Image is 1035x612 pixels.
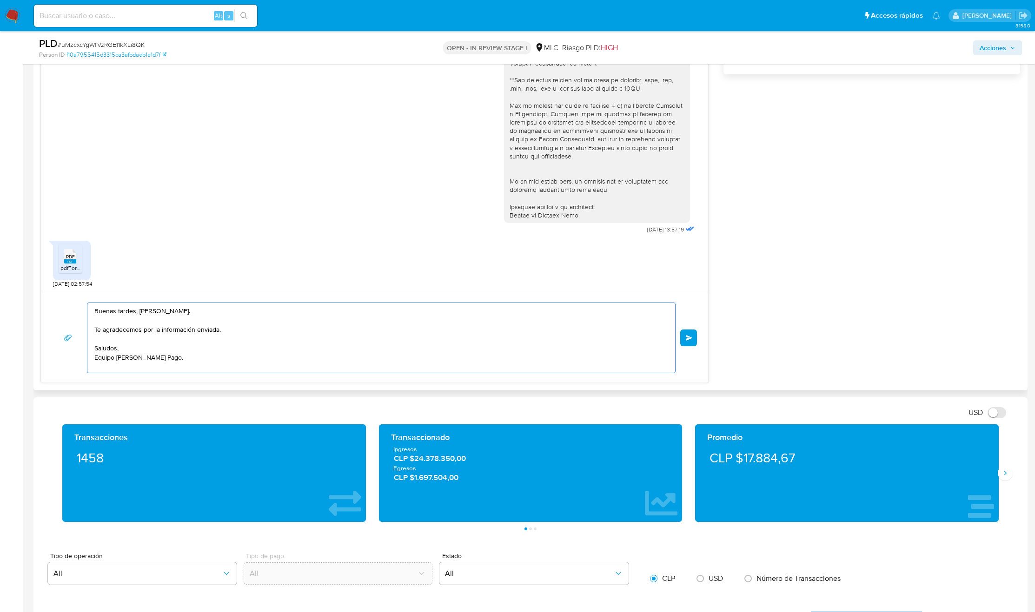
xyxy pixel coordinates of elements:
span: s [227,11,230,20]
span: PDF [66,254,75,260]
span: Accesos rápidos [871,11,923,20]
p: nicolas.luzardo@mercadolibre.com [962,11,1015,20]
b: Person ID [39,51,65,59]
button: Acciones [973,40,1022,55]
button: search-icon [234,9,253,22]
span: Acciones [980,40,1006,55]
a: Salir [1018,11,1028,20]
span: # uMzcxcYgWfVzRGE11kXLi8QK [58,40,145,49]
span: 3.158.0 [1015,22,1030,29]
p: OPEN - IN REVIEW STAGE I [443,41,531,54]
button: Enviar [680,329,697,346]
span: [DATE] 02:57:54 [53,280,92,288]
input: Buscar usuario o caso... [34,10,257,22]
span: pdfFormulario.pdf [60,264,105,272]
div: MLC [535,43,558,53]
a: Notificaciones [932,12,940,20]
span: HIGH [601,42,618,53]
b: PLD [39,36,58,51]
textarea: Buenas tardes, [PERSON_NAME]. Te agradecemos por la información enviada. Saludos, Equipo [PERSON_... [94,303,663,373]
span: Enviar [686,335,692,341]
a: f10a7955415d3315ca3afbdaeb1e1d7f [66,51,166,59]
span: Riesgo PLD: [562,43,618,53]
span: [DATE] 13:57:19 [647,226,684,233]
span: Alt [215,11,222,20]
